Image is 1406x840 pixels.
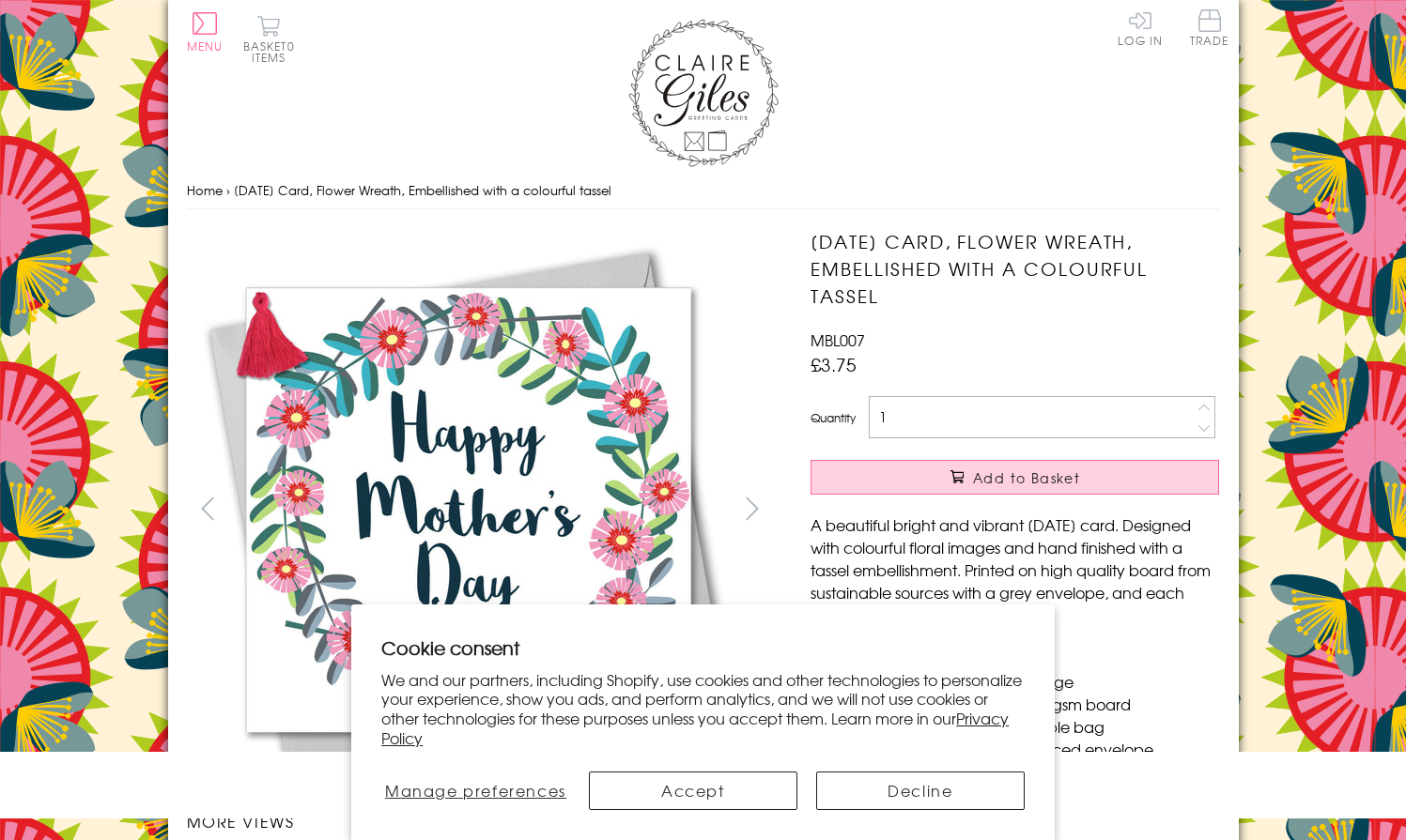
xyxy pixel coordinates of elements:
span: Menu [187,38,224,54]
span: £3.75 [811,351,857,377]
label: Quantity [811,409,856,426]
button: Manage preferences [381,771,569,810]
button: Add to Basket [811,460,1219,495]
a: Trade [1190,9,1229,50]
button: Menu [187,12,224,52]
button: Basket0 items [243,15,295,63]
button: Accept [589,771,797,810]
h2: Cookie consent [381,634,1025,661]
button: prev [187,487,229,529]
span: Add to Basket [973,468,1080,487]
span: MBL007 [811,328,865,351]
nav: breadcrumbs [187,172,1220,210]
a: Log In [1118,9,1163,46]
h3: More views [187,810,774,832]
span: › [226,181,230,199]
p: A beautiful bright and vibrant [DATE] card. Designed with colourful floral images and hand finish... [811,513,1219,626]
p: We and our partners, including Shopify, use cookies and other technologies to personalize your ex... [381,670,1025,748]
span: 0 items [252,38,295,66]
button: Decline [816,771,1025,810]
img: Claire Giles Greetings Cards [628,19,779,167]
span: [DATE] Card, Flower Wreath, Embellished with a colourful tassel [234,181,611,199]
span: Trade [1190,9,1229,46]
h1: [DATE] Card, Flower Wreath, Embellished with a colourful tassel [811,228,1219,309]
button: next [731,487,773,529]
img: Mother's Day Card, Flower Wreath, Embellished with a colourful tassel [773,228,1336,790]
a: Privacy Policy [381,707,1009,749]
a: Home [187,181,223,199]
span: Manage preferences [385,779,566,802]
img: Mother's Day Card, Flower Wreath, Embellished with a colourful tassel [186,228,749,791]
